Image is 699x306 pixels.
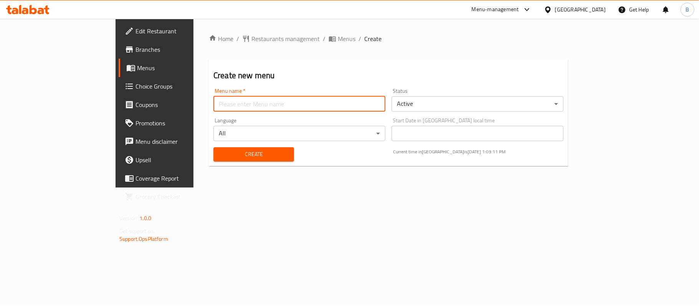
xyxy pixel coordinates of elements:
button: Create [213,147,294,161]
span: Restaurants management [251,34,320,43]
span: Grocery Checklist [136,192,226,201]
span: Choice Groups [136,82,226,91]
div: All [213,126,385,141]
a: Grocery Checklist [119,188,232,206]
a: Choice Groups [119,77,232,95]
span: Upsell [136,155,226,165]
div: Active [392,96,563,112]
div: [GEOGRAPHIC_DATA] [555,5,606,14]
div: Menu-management [472,5,519,14]
span: Get support on: [119,226,155,236]
a: Support.OpsPlatform [119,234,168,244]
span: Create [364,34,382,43]
h2: Create new menu [213,70,563,81]
span: Menu disclaimer [136,137,226,146]
a: Menus [119,59,232,77]
a: Edit Restaurant [119,22,232,40]
a: Menus [329,34,355,43]
a: Menu disclaimer [119,132,232,151]
a: Coupons [119,95,232,114]
span: Coupons [136,100,226,109]
span: Promotions [136,118,226,128]
span: Edit Restaurant [136,26,226,36]
a: Branches [119,40,232,59]
span: Menus [338,34,355,43]
li: / [323,34,326,43]
span: B [686,5,689,14]
p: Current time in [GEOGRAPHIC_DATA] is [DATE] 1:03:11 PM [393,148,563,155]
span: Coverage Report [136,174,226,183]
span: Create [220,150,288,159]
a: Coverage Report [119,169,232,188]
a: Promotions [119,114,232,132]
nav: breadcrumb [209,34,568,43]
span: 1.0.0 [139,213,151,223]
a: Upsell [119,151,232,169]
input: Please enter Menu name [213,96,385,112]
span: Version: [119,213,138,223]
a: Restaurants management [242,34,320,43]
span: Branches [136,45,226,54]
li: / [359,34,361,43]
span: Menus [137,63,226,72]
li: / [236,34,239,43]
